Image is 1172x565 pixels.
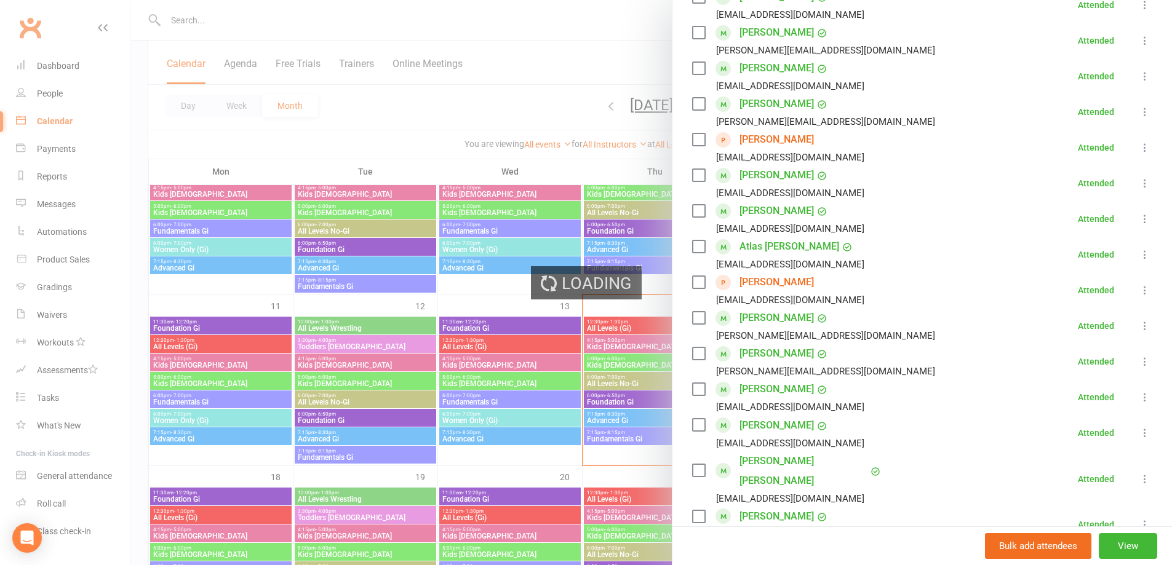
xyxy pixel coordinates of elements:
[739,344,814,363] a: [PERSON_NAME]
[716,328,935,344] div: [PERSON_NAME][EMAIL_ADDRESS][DOMAIN_NAME]
[716,256,864,272] div: [EMAIL_ADDRESS][DOMAIN_NAME]
[716,491,864,507] div: [EMAIL_ADDRESS][DOMAIN_NAME]
[716,435,864,451] div: [EMAIL_ADDRESS][DOMAIN_NAME]
[739,451,867,491] a: [PERSON_NAME] [PERSON_NAME]
[716,149,864,165] div: [EMAIL_ADDRESS][DOMAIN_NAME]
[716,114,935,130] div: [PERSON_NAME][EMAIL_ADDRESS][DOMAIN_NAME]
[1078,36,1114,45] div: Attended
[1099,533,1157,559] button: View
[739,272,814,292] a: [PERSON_NAME]
[12,523,42,553] div: Open Intercom Messenger
[1078,520,1114,529] div: Attended
[1078,429,1114,437] div: Attended
[985,533,1091,559] button: Bulk add attendees
[739,237,839,256] a: Atlas [PERSON_NAME]
[739,507,814,526] a: [PERSON_NAME]
[716,78,864,94] div: [EMAIL_ADDRESS][DOMAIN_NAME]
[739,201,814,221] a: [PERSON_NAME]
[1078,143,1114,152] div: Attended
[1078,108,1114,116] div: Attended
[1078,1,1114,9] div: Attended
[739,94,814,114] a: [PERSON_NAME]
[716,185,864,201] div: [EMAIL_ADDRESS][DOMAIN_NAME]
[716,42,935,58] div: [PERSON_NAME][EMAIL_ADDRESS][DOMAIN_NAME]
[739,130,814,149] a: [PERSON_NAME]
[739,416,814,435] a: [PERSON_NAME]
[1078,215,1114,223] div: Attended
[1078,286,1114,294] div: Attended
[716,7,864,23] div: [EMAIL_ADDRESS][DOMAIN_NAME]
[1078,179,1114,188] div: Attended
[716,363,935,379] div: [PERSON_NAME][EMAIL_ADDRESS][DOMAIN_NAME]
[716,221,864,237] div: [EMAIL_ADDRESS][DOMAIN_NAME]
[716,399,864,415] div: [EMAIL_ADDRESS][DOMAIN_NAME]
[739,379,814,399] a: [PERSON_NAME]
[739,165,814,185] a: [PERSON_NAME]
[1078,475,1114,483] div: Attended
[1078,322,1114,330] div: Attended
[1078,357,1114,366] div: Attended
[1078,72,1114,81] div: Attended
[739,308,814,328] a: [PERSON_NAME]
[739,23,814,42] a: [PERSON_NAME]
[1078,250,1114,259] div: Attended
[1078,393,1114,401] div: Attended
[739,58,814,78] a: [PERSON_NAME]
[716,292,864,308] div: [EMAIL_ADDRESS][DOMAIN_NAME]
